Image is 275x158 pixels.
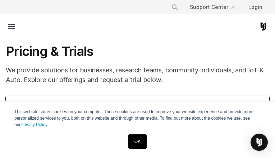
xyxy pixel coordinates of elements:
[243,1,268,14] a: Login
[259,22,268,31] a: Corellium Home
[6,96,269,113] a: Set up a meeting
[6,43,269,59] h1: Pricing & Trials
[6,65,269,85] p: We provide solutions for businesses, research teams, community individuals, and IoT & Auto. Explo...
[128,134,147,149] a: OK
[168,1,181,14] button: Search
[251,134,268,151] div: Open Intercom Messenger
[20,122,48,127] a: Privacy Policy.
[184,1,240,14] a: Support Center
[14,109,261,128] p: This website stores cookies on your computer. These cookies are used to improve your website expe...
[14,100,261,109] span: Set up a meeting
[165,1,268,14] div: Navigation Menu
